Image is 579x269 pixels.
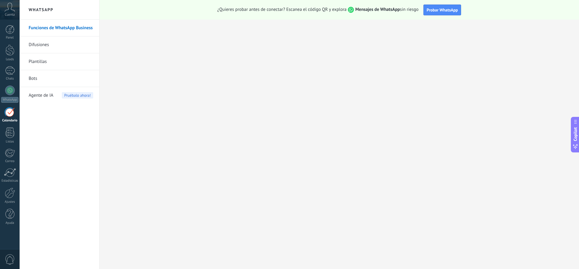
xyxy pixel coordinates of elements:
span: Copilot [572,127,578,141]
div: Listas [1,140,19,144]
div: Estadísticas [1,179,19,183]
div: Correo [1,159,19,163]
div: Ajustes [1,200,19,204]
a: Plantillas [29,53,93,70]
li: Bots [20,70,99,87]
li: Agente de IA [20,87,99,104]
div: Calendario [1,119,19,123]
span: Cuenta [5,13,15,17]
a: Bots [29,70,93,87]
li: Difusiones [20,36,99,53]
span: Pruébalo ahora! [62,92,93,99]
button: Probar WhatsApp [423,5,461,15]
div: Panel [1,36,19,40]
div: Chats [1,77,19,81]
div: Leads [1,58,19,61]
strong: Mensajes de WhatsApp [355,7,400,12]
div: Ayuda [1,221,19,225]
div: WhatsApp [1,97,18,103]
a: Difusiones [29,36,93,53]
a: Funciones de WhatsApp Business [29,20,93,36]
a: Agente de IAPruébalo ahora! [29,87,93,104]
li: Funciones de WhatsApp Business [20,20,99,36]
li: Plantillas [20,53,99,70]
span: Agente de IA [29,87,53,104]
span: Probar WhatsApp [427,7,458,13]
span: ¿Quieres probar antes de conectar? Escanea el código QR y explora sin riesgo [217,7,419,13]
